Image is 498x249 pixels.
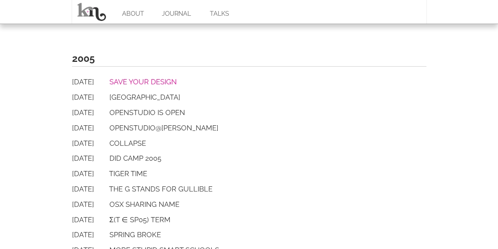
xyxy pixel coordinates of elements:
a: [DATE] [72,199,107,210]
a: Spring Broke [109,230,161,239]
a: [DATE] [72,92,107,103]
a: [GEOGRAPHIC_DATA] [109,93,180,101]
a: [DATE] [72,168,107,180]
a: OSX Sharing Name [109,200,180,208]
h2: 2005 [72,50,426,67]
a: Collapse [109,139,146,147]
a: The G stands for Gullible [109,185,213,193]
a: [DATE] [72,123,107,134]
a: Tiger Time [109,169,147,178]
a: [DATE] [72,153,107,164]
a: OPENSTUDIO@[PERSON_NAME] [109,124,218,132]
a: [DATE] [72,76,107,88]
a: Save Your Design [109,78,177,86]
a: DID Camp 2005 [109,154,161,162]
a: [DATE] [72,184,107,195]
a: Σ(t ∈ sp05) term [109,216,170,224]
a: [DATE] [72,138,107,149]
a: OPENSTUDIO is OPEN [109,108,185,117]
a: [DATE] [72,229,107,241]
a: [DATE] [72,107,107,119]
a: [DATE] [72,214,107,226]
